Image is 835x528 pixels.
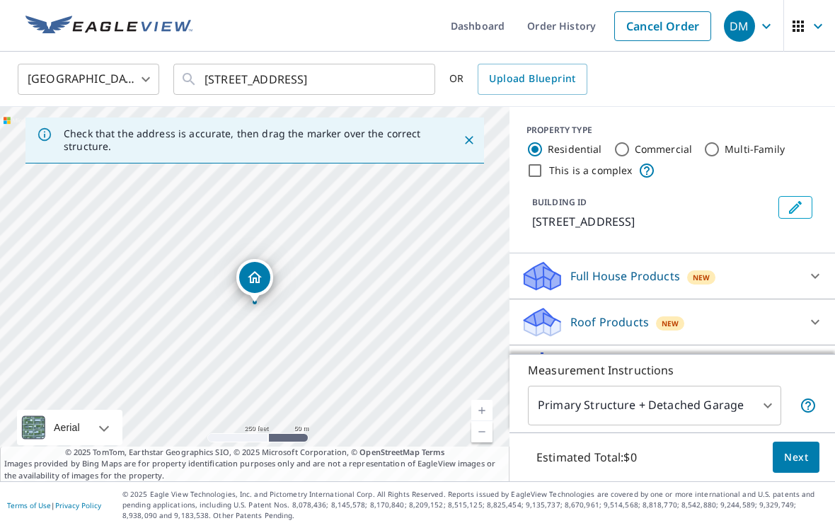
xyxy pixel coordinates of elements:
[18,59,159,99] div: [GEOGRAPHIC_DATA]
[521,351,824,385] div: Solar ProductsNew
[122,489,828,521] p: © 2025 Eagle View Technologies, Inc. and Pictometry International Corp. All Rights Reserved. Repo...
[521,259,824,293] div: Full House ProductsNew
[800,397,817,414] span: Your report will include the primary structure and a detached garage if one exists.
[478,64,587,95] a: Upload Blueprint
[449,64,587,95] div: OR
[422,447,445,457] a: Terms
[548,142,602,156] label: Residential
[471,421,493,442] a: Current Level 17, Zoom Out
[460,131,478,149] button: Close
[7,500,51,510] a: Terms of Use
[64,127,437,153] p: Check that the address is accurate, then drag the marker over the correct structure.
[614,11,711,41] a: Cancel Order
[725,142,785,156] label: Multi-Family
[489,70,575,88] span: Upload Blueprint
[532,213,773,230] p: [STREET_ADDRESS]
[525,442,648,473] p: Estimated Total: $0
[521,305,824,339] div: Roof ProductsNew
[570,268,680,285] p: Full House Products
[693,272,710,283] span: New
[724,11,755,42] div: DM
[17,410,122,445] div: Aerial
[773,442,819,474] button: Next
[236,259,273,303] div: Dropped pin, building 1, Residential property, 4019 Via Cassia Youngstown, OH 44514
[662,318,679,329] span: New
[55,500,101,510] a: Privacy Policy
[778,196,812,219] button: Edit building 1
[50,410,84,445] div: Aerial
[528,362,817,379] p: Measurement Instructions
[25,16,192,37] img: EV Logo
[359,447,419,457] a: OpenStreetMap
[7,501,101,510] p: |
[65,447,445,459] span: © 2025 TomTom, Earthstar Geographics SIO, © 2025 Microsoft Corporation, ©
[784,449,808,466] span: Next
[635,142,693,156] label: Commercial
[526,124,818,137] div: PROPERTY TYPE
[532,196,587,208] p: BUILDING ID
[205,59,406,99] input: Search by address or latitude-longitude
[570,314,649,331] p: Roof Products
[471,400,493,421] a: Current Level 17, Zoom In
[549,163,633,178] label: This is a complex
[528,386,781,425] div: Primary Structure + Detached Garage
